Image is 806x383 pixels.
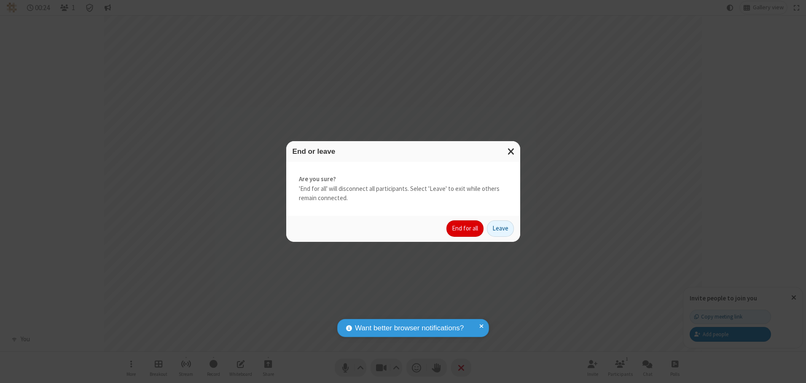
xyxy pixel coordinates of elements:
strong: Are you sure? [299,174,508,184]
h3: End or leave [293,147,514,155]
div: 'End for all' will disconnect all participants. Select 'Leave' to exit while others remain connec... [286,162,520,216]
button: End for all [446,220,484,237]
button: Leave [487,220,514,237]
button: Close modal [502,141,520,162]
span: Want better browser notifications? [355,323,464,334]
